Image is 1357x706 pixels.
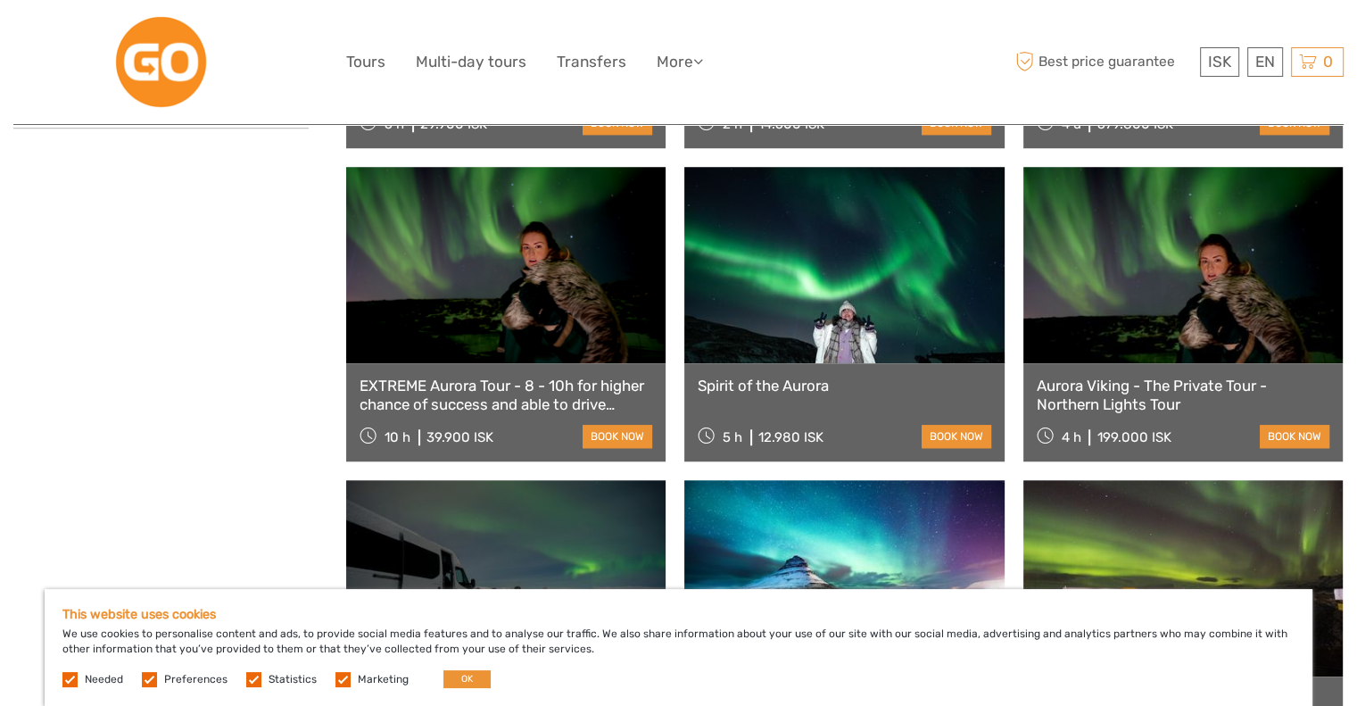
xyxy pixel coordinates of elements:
a: book now [1260,425,1329,448]
span: 2 h [723,116,742,132]
button: OK [443,670,491,688]
span: 5 h [723,429,742,445]
span: 5 h [385,116,404,132]
span: Best price guarantee [1011,47,1196,77]
div: 29.900 ISK [420,116,487,132]
span: 0 [1320,53,1336,71]
a: EXTREME Aurora Tour - 8 - 10h for higher chance of success and able to drive farther - Snacks inc... [360,377,652,413]
a: More [657,49,703,75]
div: 39.900 ISK [426,429,493,445]
a: book now [583,425,652,448]
label: Marketing [358,672,409,687]
a: Tours [346,49,385,75]
h5: This website uses cookies [62,607,1295,622]
div: EN [1247,47,1283,77]
a: Transfers [557,49,626,75]
a: Aurora Viking - The Private Tour - Northern Lights Tour [1037,377,1329,413]
a: Multi-day tours [416,49,526,75]
a: book now [922,425,991,448]
div: We use cookies to personalise content and ads, to provide social media features and to analyse ou... [45,589,1312,706]
img: 1096-1703b550-bf4e-4db5-bf57-08e43595299e_logo_big.jpg [112,13,210,111]
label: Preferences [164,672,228,687]
div: 199.000 ISK [1096,429,1171,445]
div: 12.980 ISK [758,429,823,445]
span: 4 h [1061,429,1080,445]
button: Open LiveChat chat widget [205,28,227,49]
div: 579.800 ISK [1096,116,1172,132]
label: Needed [85,672,123,687]
span: 4 d [1061,116,1080,132]
span: 10 h [385,429,410,445]
div: 14.500 ISK [758,116,824,132]
a: Spirit of the Aurora [698,377,990,395]
p: We're away right now. Please check back later! [25,31,202,46]
label: Statistics [269,672,317,687]
span: ISK [1208,53,1231,71]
